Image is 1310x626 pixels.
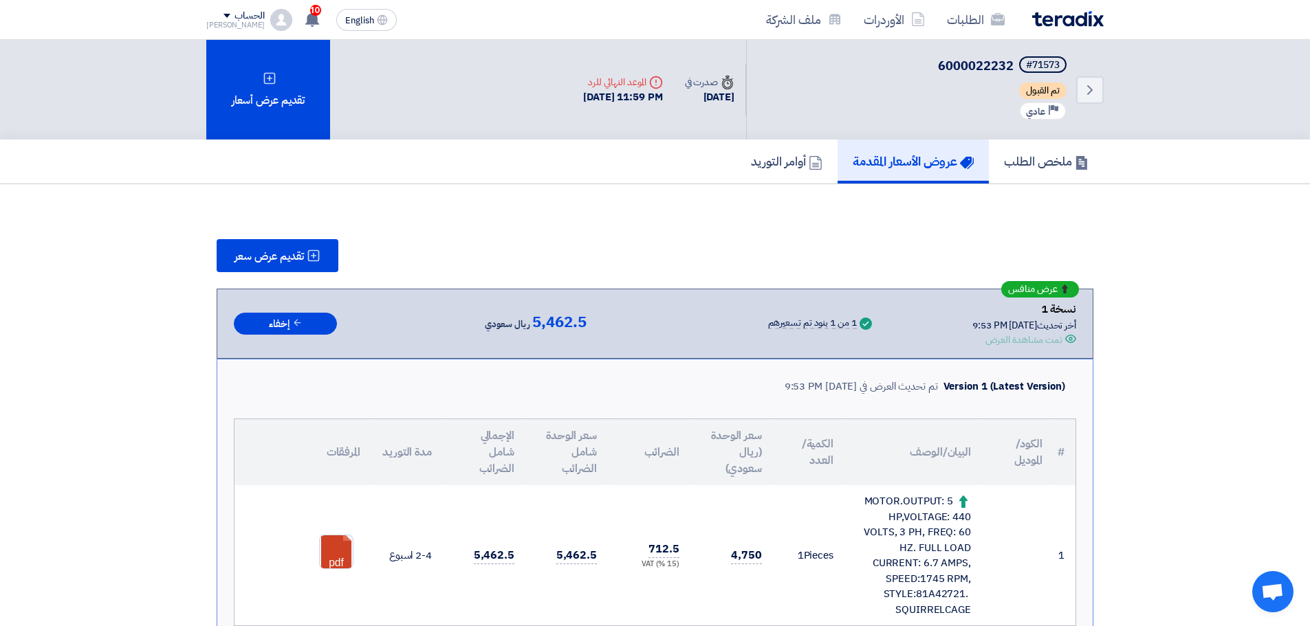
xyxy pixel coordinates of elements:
th: سعر الوحدة شامل الضرائب [525,419,608,485]
h5: أوامر التوريد [751,153,822,169]
span: 5,462.5 [474,547,514,564]
div: تمت مشاهدة العرض [985,333,1062,347]
span: 5,462.5 [532,314,586,331]
th: الضرائب [608,419,690,485]
span: ريال سعودي [485,316,530,333]
button: تقديم عرض سعر [217,239,338,272]
td: Pieces [773,485,844,625]
a: عروض الأسعار المقدمة [838,139,989,183]
span: 712.5 [648,541,679,558]
th: المرفقات [234,419,371,485]
span: 4,750 [731,547,762,564]
h5: ملخص الطلب [1004,153,1089,169]
span: عرض منافس [1008,284,1058,294]
th: الكود/الموديل [982,419,1054,485]
a: ملخص الطلب [989,139,1104,183]
a: DS_1759085585846.pdf [320,535,430,618]
th: سعر الوحدة (ريال سعودي) [690,419,773,485]
div: 1 من 1 بنود تم تسعيرهم [768,318,857,329]
div: Version 1 (Latest Version) [943,379,1065,394]
span: تقديم عرض سعر [234,251,304,262]
span: 6000022232 [938,56,1014,75]
div: MOTOR.OUTPUT: 5 HP,VOLTAGE: 440 VOLTS, 3 PH, FREQ: 60 HZ. FULL LOAD CURRENT: 6.7 AMPS, SPEED:1745... [855,493,971,617]
span: 5,462.5 [556,547,597,564]
div: أخر تحديث [DATE] 9:53 PM [972,318,1076,333]
div: (15 %) VAT [619,559,679,570]
button: إخفاء [234,313,337,335]
div: تقديم عرض أسعار [206,40,330,139]
span: 10 [310,5,321,16]
span: English [345,16,374,25]
a: ملف الشركة [755,3,853,36]
td: 1 [1054,485,1076,625]
div: الموعد النهائي للرد [583,75,663,89]
span: 1 [798,548,804,563]
div: نسخة 1 [972,300,1076,318]
a: الأوردرات [853,3,936,36]
a: الطلبات [936,3,1016,36]
img: profile_test.png [270,9,292,31]
h5: 6000022232 [938,56,1069,76]
a: أوامر التوريد [736,139,838,183]
span: عادي [1026,105,1045,118]
th: الإجمالي شامل الضرائب [443,419,525,485]
div: الحساب [234,10,264,22]
img: Teradix logo [1032,11,1104,27]
div: صدرت في [685,75,734,89]
div: [PERSON_NAME] [206,21,265,29]
th: البيان/الوصف [844,419,982,485]
div: #71573 [1026,60,1060,70]
th: # [1054,419,1076,485]
th: الكمية/العدد [773,419,844,485]
div: Open chat [1252,571,1293,612]
div: تم تحديث العرض في [DATE] 9:53 PM [785,379,938,394]
th: مدة التوريد [371,419,443,485]
div: [DATE] [685,89,734,105]
button: English [336,9,397,31]
td: 2-4 اسبوع [371,485,443,625]
h5: عروض الأسعار المقدمة [853,153,974,169]
span: تم القبول [1019,82,1067,99]
div: [DATE] 11:59 PM [583,89,663,105]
